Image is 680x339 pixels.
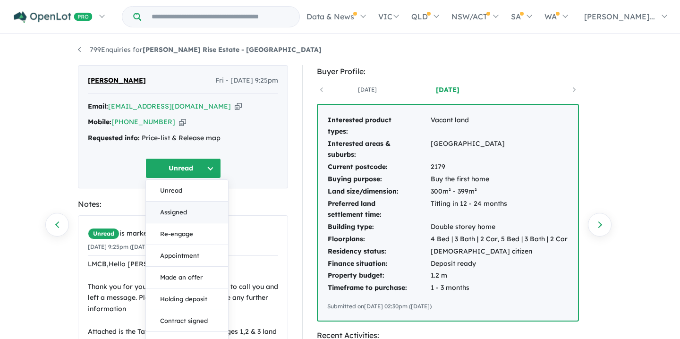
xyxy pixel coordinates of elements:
span: [PERSON_NAME]... [584,12,655,21]
strong: Email: [88,102,108,110]
div: Buyer Profile: [317,65,579,78]
td: 1 - 3 months [430,282,568,294]
td: Finance situation: [327,258,430,270]
button: Made an offer [146,267,228,288]
td: Residency status: [327,246,430,258]
td: [DEMOGRAPHIC_DATA] citizen [430,246,568,258]
button: Contract signed [146,310,228,332]
td: Buying purpose: [327,173,430,186]
td: Titling in 12 - 24 months [430,198,568,221]
td: Timeframe to purchase: [327,282,430,294]
td: Interested areas & suburbs: [327,138,430,161]
td: 300m² - 399m² [430,186,568,198]
td: Preferred land settlement time: [327,198,430,221]
button: Unread [145,158,221,178]
td: Land size/dimension: [327,186,430,198]
img: Openlot PRO Logo White [14,11,93,23]
td: [GEOGRAPHIC_DATA] [430,138,568,161]
td: Deposit ready [430,258,568,270]
strong: Requested info: [88,134,140,142]
td: Property budget: [327,270,430,282]
a: [DATE] [327,85,408,94]
div: is marked. [88,228,278,239]
a: [PHONE_NUMBER] [111,118,175,126]
td: 4 Bed | 3 Bath | 2 Car, 5 Bed | 3 Bath | 2 Car [430,233,568,246]
button: Holding deposit [146,288,228,310]
span: Fri - [DATE] 9:25pm [215,75,278,86]
div: Notes: [78,198,288,211]
button: Copy [179,117,186,127]
td: Floorplans: [327,233,430,246]
small: [DATE] 9:25pm ([DATE]) [88,243,153,250]
a: [DATE] [408,85,488,94]
button: Appointment [146,245,228,267]
td: Current postcode: [327,161,430,173]
div: Submitted on [DATE] 02:30pm ([DATE]) [327,302,569,311]
strong: [PERSON_NAME] Rise Estate - [GEOGRAPHIC_DATA] [143,45,322,54]
input: Try estate name, suburb, builder or developer [143,7,297,27]
button: Copy [235,102,242,111]
td: Building type: [327,221,430,233]
button: Re-engage [146,223,228,245]
span: Unread [88,228,119,239]
td: 1.2 m [430,270,568,282]
div: Price-list & Release map [88,133,278,144]
a: [EMAIL_ADDRESS][DOMAIN_NAME] [108,102,231,110]
button: Assigned [146,202,228,223]
span: [PERSON_NAME] [88,75,146,86]
nav: breadcrumb [78,44,602,56]
strong: Mobile: [88,118,111,126]
td: Interested product types: [327,114,430,138]
button: Unread [146,180,228,202]
td: Buy the first home [430,173,568,186]
td: 2179 [430,161,568,173]
a: 799Enquiries for[PERSON_NAME] Rise Estate - [GEOGRAPHIC_DATA] [78,45,322,54]
td: Vacant land [430,114,568,138]
td: Double storey home [430,221,568,233]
